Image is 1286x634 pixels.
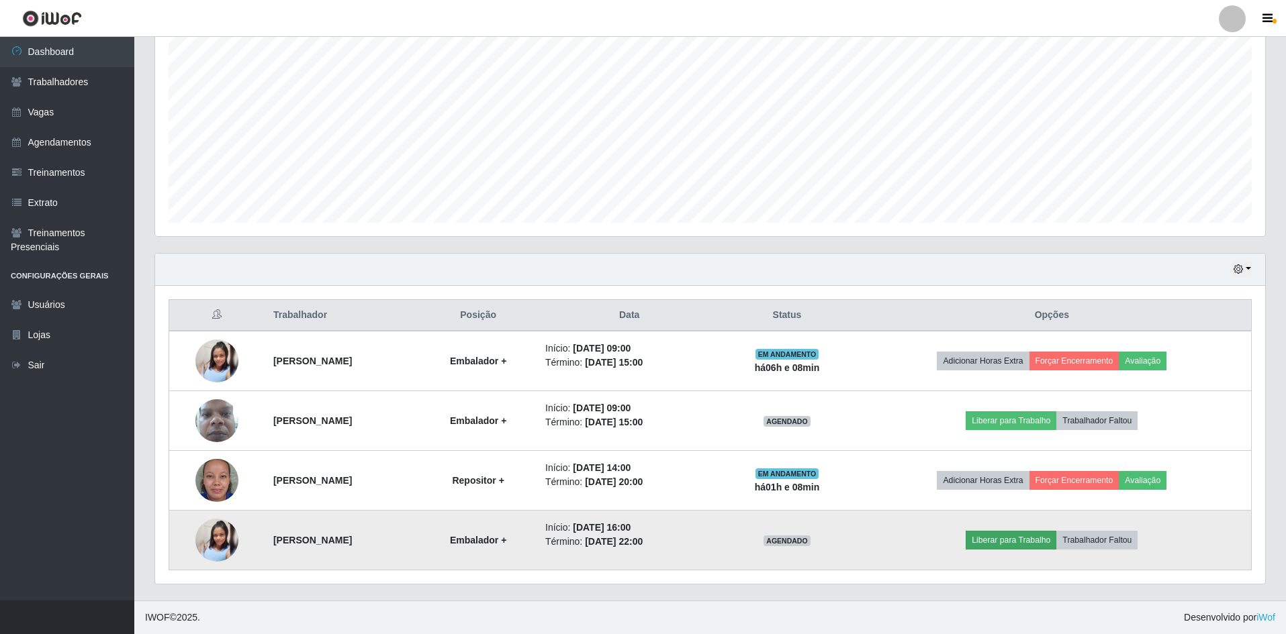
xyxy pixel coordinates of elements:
button: Forçar Encerramento [1029,352,1119,370]
li: Início: [545,401,713,415]
img: CoreUI Logo [22,10,82,27]
li: Término: [545,475,713,489]
strong: Embalador + [450,415,506,426]
strong: há 06 h e 08 min [755,362,820,373]
li: Início: [545,341,713,356]
a: iWof [1256,612,1275,623]
li: Término: [545,356,713,370]
th: Status [721,300,852,331]
time: [DATE] 09:00 [573,403,631,413]
strong: [PERSON_NAME] [273,356,352,366]
span: © 2025 . [145,611,200,625]
span: EM ANDAMENTO [755,468,819,479]
span: IWOF [145,612,170,623]
span: Desenvolvido por [1184,611,1275,625]
img: 1754349075711.jpeg [195,325,238,397]
time: [DATE] 15:00 [585,417,643,427]
li: Início: [545,521,713,535]
strong: [PERSON_NAME] [273,535,352,545]
strong: Embalador + [450,535,506,545]
strong: [PERSON_NAME] [273,475,352,486]
img: 1756206615616.jpeg [195,392,238,449]
th: Data [537,300,721,331]
button: Adicionar Horas Extra [937,471,1029,490]
strong: há 01 h e 08 min [755,482,820,492]
img: 1754349075711.jpeg [195,505,238,576]
button: Avaliação [1119,352,1166,370]
strong: Repositor + [452,475,504,486]
li: Término: [545,535,713,549]
time: [DATE] 16:00 [573,522,631,533]
span: AGENDADO [764,416,811,427]
img: 1756740185962.jpeg [195,451,238,511]
button: Adicionar Horas Extra [937,352,1029,370]
button: Avaliação [1119,471,1166,490]
time: [DATE] 14:00 [573,462,631,473]
strong: Embalador + [450,356,506,366]
li: Início: [545,461,713,475]
th: Trabalhador [265,300,419,331]
time: [DATE] 22:00 [585,536,643,547]
strong: [PERSON_NAME] [273,415,352,426]
span: EM ANDAMENTO [755,349,819,360]
time: [DATE] 20:00 [585,476,643,487]
th: Opções [853,300,1252,331]
time: [DATE] 15:00 [585,357,643,368]
button: Forçar Encerramento [1029,471,1119,490]
th: Posição [419,300,537,331]
button: Trabalhador Faltou [1056,531,1138,549]
button: Liberar para Trabalho [966,411,1056,430]
button: Trabalhador Faltou [1056,411,1138,430]
button: Liberar para Trabalho [966,531,1056,549]
time: [DATE] 09:00 [573,343,631,354]
span: AGENDADO [764,535,811,546]
li: Término: [545,415,713,429]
